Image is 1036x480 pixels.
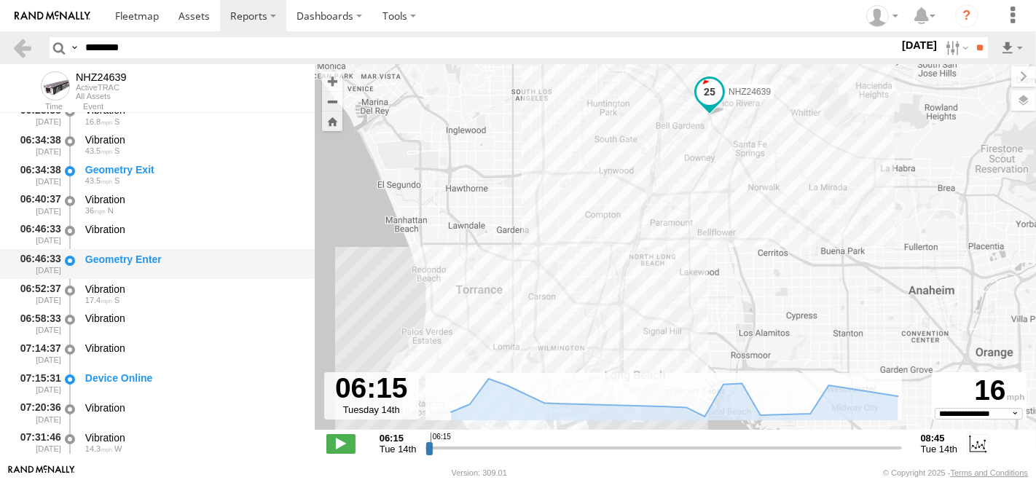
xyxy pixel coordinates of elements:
div: 07:14:37 [DATE] [12,339,63,366]
div: Vibration [85,401,301,414]
div: Vibration [85,283,301,296]
div: Device Online [85,371,301,385]
div: 07:31:46 [DATE] [12,429,63,456]
div: 16 [934,374,1024,408]
div: 06:46:33 [DATE] [12,251,63,278]
label: [DATE] [899,37,940,53]
i: ? [955,4,978,28]
a: Back to previous Page [12,37,33,58]
span: 43.5 [85,146,112,155]
div: Vibration [85,223,301,236]
div: Version: 309.01 [452,468,507,477]
div: Vibration [85,342,301,355]
div: ActiveTRAC [76,83,127,92]
div: 07:20:36 [DATE] [12,399,63,426]
div: 06:34:38 [DATE] [12,131,63,158]
div: All Assets [76,92,127,101]
span: 06:15 [431,433,451,444]
span: Heading: 163 [114,117,119,126]
button: Zoom in [322,71,342,91]
div: Vibration [85,133,301,146]
div: © Copyright 2025 - [883,468,1028,477]
label: Search Query [68,37,80,58]
label: Play/Stop [326,434,356,453]
div: 06:46:33 [DATE] [12,221,63,248]
span: 14.3 [85,444,112,453]
a: Visit our Website [8,465,75,480]
button: Zoom Home [322,111,342,131]
span: Heading: 358 [108,206,114,215]
span: Tue 14th Oct 2025 [380,444,417,455]
strong: 08:45 [921,433,958,444]
div: 07:15:31 [DATE] [12,369,63,396]
span: 17.4 [85,296,112,304]
div: Zulema McIntosch [861,5,903,27]
div: 06:34:38 [DATE] [12,161,63,188]
label: Export results as... [1000,37,1024,58]
div: Geometry Exit [85,163,301,176]
div: Event [83,103,315,111]
div: Geometry Enter [85,253,301,266]
div: 06:40:37 [DATE] [12,191,63,218]
span: Heading: 249 [114,444,122,453]
span: Heading: 181 [114,146,119,155]
button: Zoom out [322,91,342,111]
label: Search Filter Options [940,37,971,58]
div: Time [12,103,63,111]
span: NHZ24639 [729,87,771,97]
span: Heading: 181 [114,176,119,185]
span: 43.5 [85,176,112,185]
strong: 06:15 [380,433,417,444]
div: NHZ24639 - View Asset History [76,71,127,83]
span: 16.8 [85,117,112,126]
span: Tue 14th Oct 2025 [921,444,958,455]
div: Vibration [85,193,301,206]
div: 06:52:37 [DATE] [12,280,63,307]
div: Vibration [85,431,301,444]
div: 06:58:33 [DATE] [12,310,63,337]
span: 36 [85,206,106,215]
div: 06:28:38 [DATE] [12,102,63,129]
span: Heading: 180 [114,296,119,304]
div: Vibration [85,312,301,325]
a: Terms and Conditions [951,468,1028,477]
img: rand-logo.svg [15,11,90,21]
